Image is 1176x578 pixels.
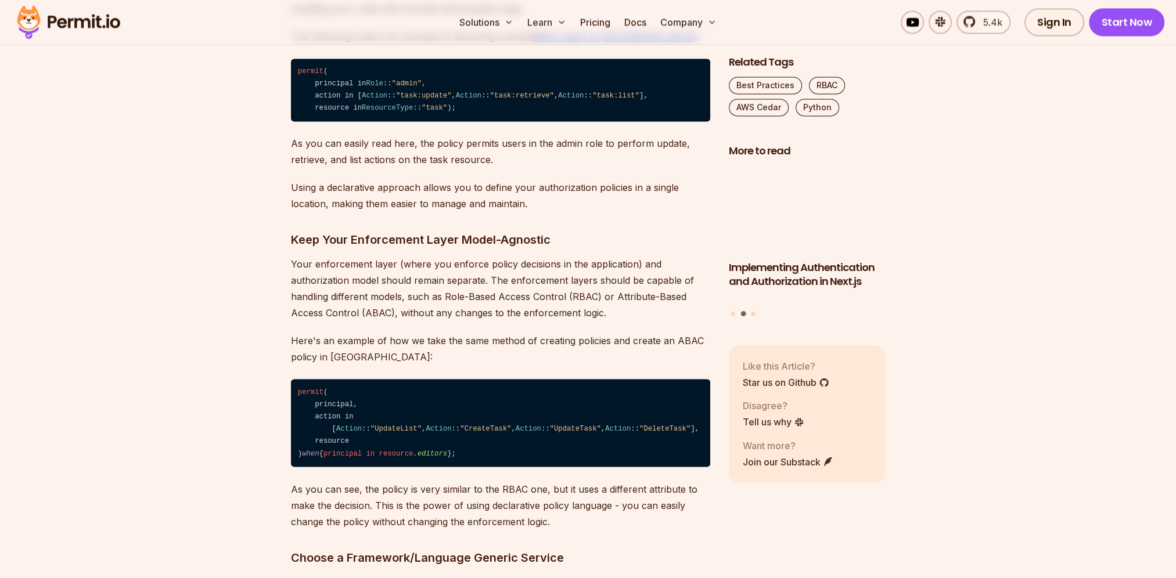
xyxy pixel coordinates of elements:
[371,425,422,433] span: "UpdateList"
[729,77,802,95] a: Best Practices
[298,67,323,75] span: permit
[291,333,710,365] p: Here's an example of how we take the same method of creating policies and create an ABAC policy i...
[729,99,789,117] a: AWS Cedar
[336,425,362,433] span: Action
[291,481,710,529] p: As you can see, the policy is very similar to the RBAC one, but it uses a different attribute to ...
[809,77,845,95] a: RBAC
[291,379,710,467] code: ( principal, action in [ :: , :: , :: , :: ], resource ) { };
[729,166,886,318] div: Posts
[426,425,451,433] span: Action
[379,449,413,457] span: resource
[422,104,447,112] span: "task"
[413,449,447,457] span: .editors
[729,144,886,159] h2: More to read
[576,10,615,34] a: Pricing
[366,80,383,88] span: Role
[362,92,387,100] span: Action
[743,399,804,413] p: Disagree?
[12,2,125,42] img: Permit logo
[656,10,721,34] button: Company
[291,135,710,168] p: As you can easily read here, the policy permits users in the admin role to perform update, retrie...
[366,449,375,457] span: in
[729,166,886,304] li: 2 of 3
[391,80,421,88] span: "admin"
[729,166,886,254] img: Implementing Authentication and Authorization in Next.js
[605,425,631,433] span: Action
[291,548,710,566] h3: Choose a Framework/Language Generic Service
[362,104,413,112] span: ResourceType
[396,92,452,100] span: "task:update"
[291,256,710,321] p: Your enforcement layer (where you enforce policy decisions in the application) and authorization ...
[743,454,833,468] a: Join our Substack
[558,92,584,100] span: Action
[460,425,511,433] span: "CreateTask"
[956,10,1010,34] a: 5.4k
[291,179,710,212] p: Using a declarative approach allows you to define your authorization policies in a single locatio...
[490,92,554,100] span: "task:retrieve"
[1089,8,1165,36] a: Start Now
[456,92,481,100] span: Action
[291,59,710,122] code: ( principal in :: , action in [ :: , :: , :: ], resource in :: );
[298,388,323,396] span: permit
[291,230,710,249] h3: Keep Your Enforcement Layer Model-Agnostic
[620,10,651,34] a: Docs
[743,438,833,452] p: Want more?
[323,449,362,457] span: principal
[523,10,571,34] button: Learn
[639,425,691,433] span: "DeleteTask"
[1024,8,1084,36] a: Sign In
[302,449,319,457] span: when
[731,311,735,316] button: Go to slide 1
[729,261,886,290] h3: Implementing Authentication and Authorization in Next.js
[743,359,829,373] p: Like this Article?
[751,311,756,316] button: Go to slide 3
[740,311,746,316] button: Go to slide 2
[516,425,541,433] span: Action
[729,56,886,70] h2: Related Tags
[550,425,601,433] span: "UpdateTask"
[592,92,639,100] span: "task:list"
[976,15,1002,29] span: 5.4k
[796,99,839,117] a: Python
[455,10,518,34] button: Solutions
[743,415,804,429] a: Tell us why
[743,375,829,389] a: Star us on Github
